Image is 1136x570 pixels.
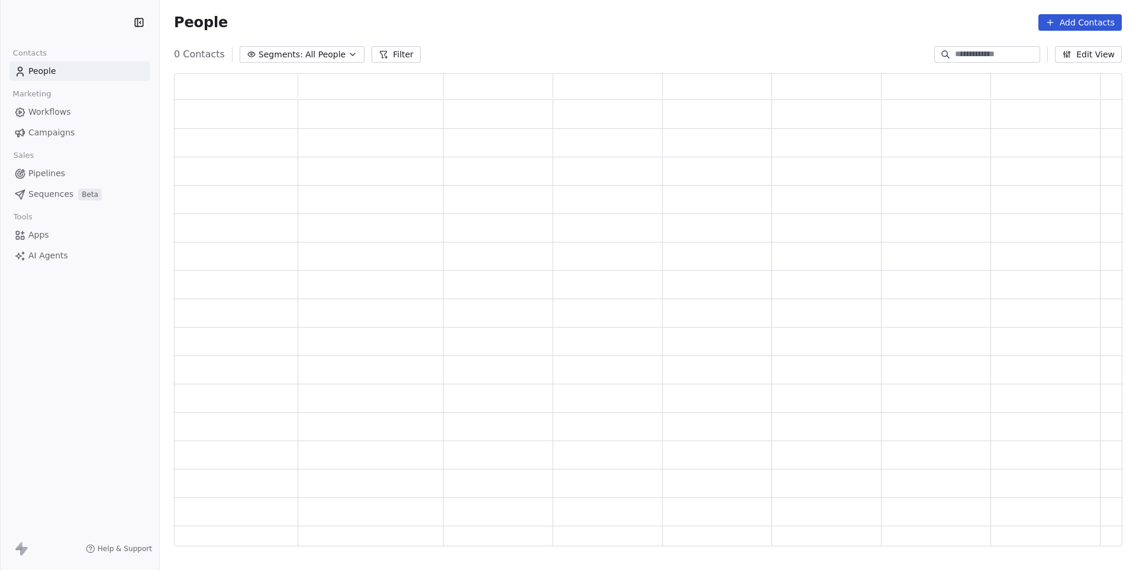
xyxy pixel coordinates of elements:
[28,188,73,200] span: Sequences
[259,48,303,61] span: Segments:
[9,123,150,142] a: Campaigns
[305,48,346,61] span: All People
[9,102,150,122] a: Workflows
[9,225,150,245] a: Apps
[28,127,75,139] span: Campaigns
[174,47,225,61] span: 0 Contacts
[9,164,150,183] a: Pipelines
[9,246,150,265] a: AI Agents
[28,167,65,180] span: Pipelines
[28,229,49,241] span: Apps
[86,544,152,553] a: Help & Support
[28,250,68,262] span: AI Agents
[1055,46,1122,63] button: Edit View
[28,106,71,118] span: Workflows
[9,61,150,81] a: People
[28,65,56,77] span: People
[174,14,228,31] span: People
[8,147,39,164] span: Sales
[8,208,37,226] span: Tools
[98,544,152,553] span: Help & Support
[8,44,52,62] span: Contacts
[78,189,102,200] span: Beta
[9,184,150,204] a: SequencesBeta
[8,85,56,103] span: Marketing
[372,46,421,63] button: Filter
[1038,14,1122,31] button: Add Contacts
